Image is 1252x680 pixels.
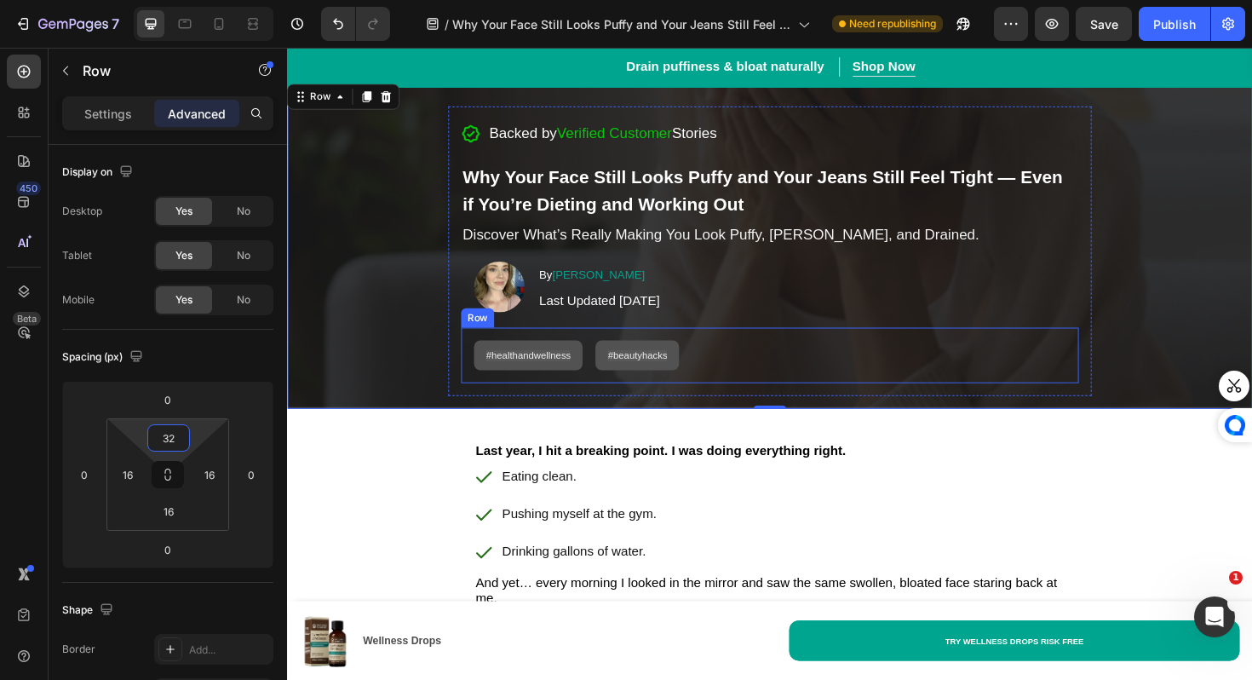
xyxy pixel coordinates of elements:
span: Yes [175,292,192,308]
div: Tablet [62,248,92,263]
button: <p><span style="background-color:rgba(255,255,255,0.04);color:rgba(255,255,255,0.9);font-size:12p... [198,310,313,342]
p: Row [83,61,227,81]
span: [PERSON_NAME] [280,233,378,247]
div: Add... [189,643,269,658]
a: TRY WELLNESS DROPS RISK FREE [531,607,1008,649]
iframe: Design area [287,48,1252,680]
div: Row [21,44,49,60]
input: 0 [151,537,185,562]
span: And yet… every morning I looked in the mirror and saw the same swollen, bloated face staring back... [199,559,815,591]
span: Discover What’s Really Making You Look Puffy, [PERSON_NAME], and Drained. [186,189,732,206]
strong: Wellness Drops [80,621,163,634]
span: No [237,204,250,219]
span: Verified Customer [285,82,407,99]
input: 0 [72,462,97,487]
input: 0 [238,462,264,487]
div: Publish [1153,15,1196,33]
span: No [237,292,250,308]
div: Border [62,642,95,657]
div: Display on [62,161,136,184]
span: Last Updated [DATE] [267,261,394,275]
div: Mobile [62,292,95,308]
iframe: Intercom live chat [1194,596,1235,637]
input: l [115,462,141,487]
span: Yes [175,248,192,263]
div: Shape [62,599,117,622]
div: Spacing (px) [62,346,146,369]
span: No [237,248,250,263]
input: l [152,498,186,524]
span: 1 [1229,571,1243,585]
button: Save [1076,7,1132,41]
p: Advanced [168,105,226,123]
span: Save [1090,17,1118,32]
span: Backed by [214,82,285,99]
img: gempages_577098816084247540-f76c8ea0-13d8-4a56-a88a-8f41bd4404a9.jpg [198,227,251,280]
input: 32 [152,425,186,451]
span: #beautyhacks [339,320,402,332]
strong: Last year, I hit a breaking point. I was doing everything right. [199,419,592,434]
span: By [267,233,280,247]
img: gempages_577098816084247540-ab524bab-ff38-4cae-92d1-c9903dbe917e.png [14,600,65,656]
strong: Why Your Face Still Looks Puffy and Your Jeans Still Feel Tight — Even if You’re Dieting and Work... [186,126,821,177]
input: 0 [151,387,185,412]
button: Publish [1139,7,1210,41]
span: Yes [175,204,192,219]
span: #healthandwellness [210,320,300,332]
div: Beta [13,312,41,326]
p: Drinking gallons of water. [227,522,391,546]
input: l [197,462,222,487]
span: Stories [407,82,455,99]
span: / [445,15,449,33]
p: Eating clean. [227,442,391,467]
p: Settings [84,105,132,123]
div: Undo/Redo [321,7,390,41]
span: Why Your Face Still Looks Puffy and Your Jeans Still Feel Tight — Even if You’re Dieting and Work... [452,15,791,33]
div: Row [187,279,215,294]
div: 450 [16,182,41,195]
span: Need republishing [849,16,936,32]
div: Desktop [62,204,102,219]
button: 7 [7,7,127,41]
p: 7 [112,14,119,34]
p: Pushing myself at the gym. [227,482,391,507]
button: <p><span style="background-color:rgba(255,255,255,0.04);color:rgba(255,255,255,0.9);font-size:12p... [326,310,415,342]
strong: TRY WELLNESS DROPS RISK FREE [697,624,843,633]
